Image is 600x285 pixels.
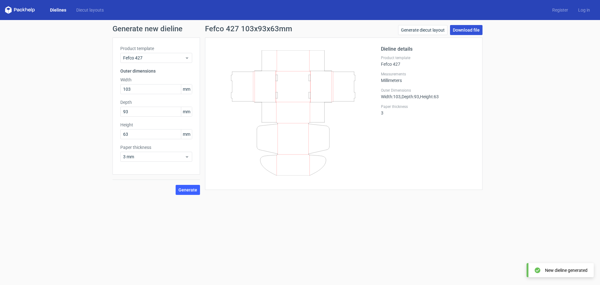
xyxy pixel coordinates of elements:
label: Product template [381,55,475,60]
span: mm [181,130,192,139]
span: 3 mm [123,154,185,160]
h1: Generate new dieline [112,25,487,33]
span: mm [181,107,192,116]
a: Log in [573,7,595,13]
label: Width [120,77,192,83]
label: Depth [120,99,192,105]
span: Width : 103 [381,94,401,99]
a: Diecut layouts [71,7,109,13]
span: , Height : 63 [419,94,439,99]
a: Generate diecut layout [398,25,447,35]
div: New dieline generated [545,267,587,273]
a: Register [547,7,573,13]
div: 3 [381,104,475,115]
button: Generate [176,185,200,195]
label: Product template [120,45,192,52]
span: Fefco 427 [123,55,185,61]
label: Height [120,122,192,128]
a: Dielines [45,7,71,13]
label: Measurements [381,72,475,77]
span: mm [181,84,192,94]
h3: Outer dimensions [120,68,192,74]
label: Paper thickness [381,104,475,109]
a: Download file [450,25,482,35]
div: Fefco 427 [381,55,475,67]
label: Paper thickness [120,144,192,150]
span: , Depth : 93 [401,94,419,99]
label: Outer Dimensions [381,88,475,93]
div: Millimeters [381,72,475,83]
span: Generate [178,188,197,192]
h2: Dieline details [381,45,475,53]
h1: Fefco 427 103x93x63mm [205,25,292,33]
